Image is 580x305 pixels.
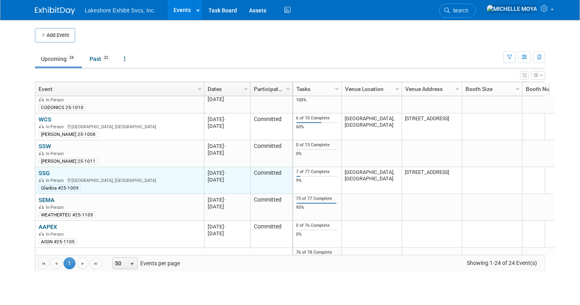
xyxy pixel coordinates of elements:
[208,149,247,156] div: [DATE]
[39,151,44,155] img: In-Person Event
[102,55,110,61] span: 22
[296,250,339,255] div: 76 of 78 Complete
[80,261,86,267] span: Go to the next page
[35,7,75,15] img: ExhibitDay
[402,167,462,194] td: [STREET_ADDRESS]
[285,86,291,92] span: Column Settings
[208,223,247,230] div: [DATE]
[393,82,402,94] a: Column Settings
[224,143,226,149] span: -
[296,169,339,175] div: 7 of 77 Complete
[486,4,537,13] img: MICHELLE MOYA
[250,221,292,248] td: Committed
[296,205,339,210] div: 95%
[39,143,51,150] a: SSW
[39,196,55,204] a: SEMA
[196,86,203,92] span: Column Settings
[77,257,89,269] a: Go to the next page
[39,116,51,123] a: WCS
[284,82,293,94] a: Column Settings
[296,178,339,184] div: 9%
[39,82,199,96] a: Event
[242,82,251,94] a: Column Settings
[254,82,287,96] a: Participation
[208,196,247,203] div: [DATE]
[296,124,339,130] div: 60%
[250,248,292,275] td: Committed
[208,230,247,237] div: [DATE]
[37,257,49,269] a: Go to the first page
[334,86,340,92] span: Column Settings
[39,158,98,164] div: [PERSON_NAME] 25-1011
[84,51,116,67] a: Past22
[39,212,96,218] div: WEATHERTEC #25-1109
[250,113,292,140] td: Committed
[224,224,226,230] span: -
[405,82,457,96] a: Venue Address
[296,82,336,96] a: Tasks
[296,115,339,121] div: 6 of 10 Complete
[46,232,66,237] span: In-Person
[90,257,102,269] a: Go to the last page
[514,82,523,94] a: Column Settings
[250,140,292,167] td: Committed
[46,178,66,183] span: In-Person
[102,257,188,269] span: Events per page
[208,123,247,129] div: [DATE]
[460,257,545,269] span: Showing 1-24 of 24 Event(s)
[439,4,476,18] a: Search
[53,261,59,267] span: Go to the previous page
[208,82,245,96] a: Dates
[113,258,127,269] span: 50
[208,176,247,183] div: [DATE]
[63,257,76,269] span: 1
[224,197,226,203] span: -
[39,238,77,245] div: AISIN #25-1105
[35,28,75,42] button: Add Event
[39,185,81,191] div: Glanbia #25-1009
[39,178,44,182] img: In-Person Event
[35,51,82,67] a: Upcoming24
[39,124,44,128] img: In-Person Event
[341,167,402,194] td: [GEOGRAPHIC_DATA], [GEOGRAPHIC_DATA]
[466,82,517,96] a: Booth Size
[208,170,247,176] div: [DATE]
[208,96,247,103] div: [DATE]
[345,82,396,96] a: Venue Location
[296,223,339,228] div: 0 of 76 Complete
[296,151,339,157] div: 0%
[296,142,339,148] div: 0 of 13 Complete
[39,205,44,209] img: In-Person Event
[394,86,400,92] span: Column Settings
[93,261,99,267] span: Go to the last page
[39,232,44,236] img: In-Person Event
[40,261,47,267] span: Go to the first page
[296,232,339,237] div: 0%
[450,8,468,14] span: Search
[341,113,402,140] td: [GEOGRAPHIC_DATA], [GEOGRAPHIC_DATA]
[250,87,292,113] td: Committed
[39,97,44,101] img: In-Person Event
[196,82,204,94] a: Column Settings
[50,257,62,269] a: Go to the previous page
[224,116,226,122] span: -
[526,82,577,96] a: Booth Number
[129,261,135,267] span: select
[296,97,339,103] div: 100%
[453,82,462,94] a: Column Settings
[85,7,155,14] span: Lakeshore Exhibit Svcs, Inc.
[224,170,226,176] span: -
[46,205,66,210] span: In-Person
[243,86,249,92] span: Column Settings
[46,97,66,103] span: In-Person
[454,86,461,92] span: Column Settings
[402,113,462,140] td: [STREET_ADDRESS]
[250,167,292,194] td: Committed
[46,151,66,156] span: In-Person
[208,116,247,123] div: [DATE]
[67,55,76,61] span: 24
[208,203,247,210] div: [DATE]
[39,177,200,184] div: [GEOGRAPHIC_DATA], [GEOGRAPHIC_DATA]
[46,124,66,129] span: In-Person
[39,104,86,111] div: CODONICS 25-1010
